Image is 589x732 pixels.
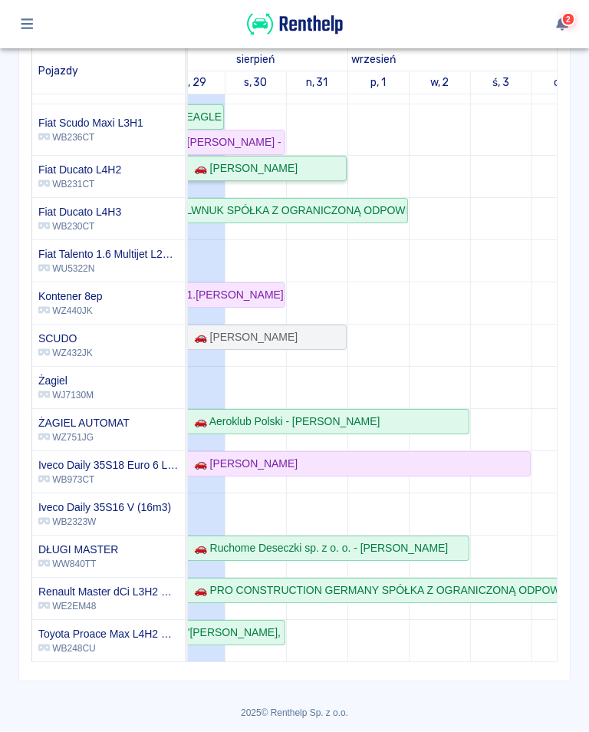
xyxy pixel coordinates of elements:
[232,49,278,71] a: 29 sierpnia 2025
[550,72,575,94] a: 4 września 2025
[348,49,400,71] a: 1 września 2025
[165,135,284,151] div: 🚗 [PERSON_NAME] - [PERSON_NAME]
[489,72,513,94] a: 3 września 2025
[188,414,380,430] div: 🚗 Aeroklub Polski - [PERSON_NAME]
[38,389,94,403] p: WJ7130M
[38,163,121,178] h6: Fiat Ducato L4H2
[38,131,143,145] p: WB236CT
[302,72,332,94] a: 31 sierpnia 2025
[38,262,179,276] p: WU5322N
[38,220,121,234] p: WB230CT
[165,288,284,304] div: 🚗 1.[PERSON_NAME] ADEXIM PRZEPROWADZKI SPÓLKA CYWILNA, 2. ADEXIM PRZEPROWADZKI [PERSON_NAME] - [P...
[164,625,284,641] div: 🚗 "[PERSON_NAME], MOZES & PARTNERS" SPÓŁKA Z OGRANICZONĄ ODPOWIEDZIALNOŚCIĄ - [PERSON_NAME]
[188,161,298,177] div: 🚗 [PERSON_NAME]
[426,72,453,94] a: 2 września 2025
[38,347,93,361] p: WZ432JK
[38,247,179,262] h6: Fiat Talento 1.6 Multijet L2H1 Base
[367,72,390,94] a: 1 września 2025
[188,457,298,473] div: 🚗 [PERSON_NAME]
[38,374,94,389] h6: Żagiel
[38,305,102,318] p: WZ440JK
[38,542,118,558] h6: DŁUGI MASTER
[38,558,118,572] p: WW840TT
[178,72,210,94] a: 29 sierpnia 2025
[164,110,222,126] div: 🚗 EAGLEBURGMANN POLAND SPÓŁKA Z OGRANICZONĄ ODPOWIEDZIALNOŚCIĄ - [PERSON_NAME]
[38,289,102,305] h6: Kontener 8ep
[247,12,343,38] img: Renthelp logo
[38,600,179,614] p: WE2EM48
[38,416,130,431] h6: ŻAGIEL AUTOMAT
[38,500,171,516] h6: Iveco Daily 35S16 V (16m3)
[38,516,171,529] p: WB2323W
[38,331,93,347] h6: SCUDO
[38,627,179,642] h6: Toyota Proace Max L4H2 Hak
[38,431,130,445] p: WZ751JG
[240,72,271,94] a: 30 sierpnia 2025
[38,473,179,487] p: WB973CT
[38,205,121,220] h6: Fiat Ducato L4H3
[164,203,406,219] div: 🚗 LWNUK SPÓŁKA Z OGRANICZONĄ ODPOWIEDZIALNOŚCIĄ - [PERSON_NAME]
[38,116,143,131] h6: Fiat Scudo Maxi L3H1
[247,28,343,41] a: Renthelp logo
[38,458,179,473] h6: Iveco Daily 35S18 Euro 6 L4H3
[548,12,577,38] button: 2
[564,16,572,25] span: 2
[188,541,448,557] div: 🚗 Ruchome Deseczki sp. z o. o. - [PERSON_NAME]
[38,585,179,600] h6: Renault Master dCi L3H2 Business
[38,178,121,192] p: WB231CT
[188,330,298,346] div: 🚗 [PERSON_NAME]
[38,642,179,656] p: WB248CU
[38,65,78,78] span: Pojazdy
